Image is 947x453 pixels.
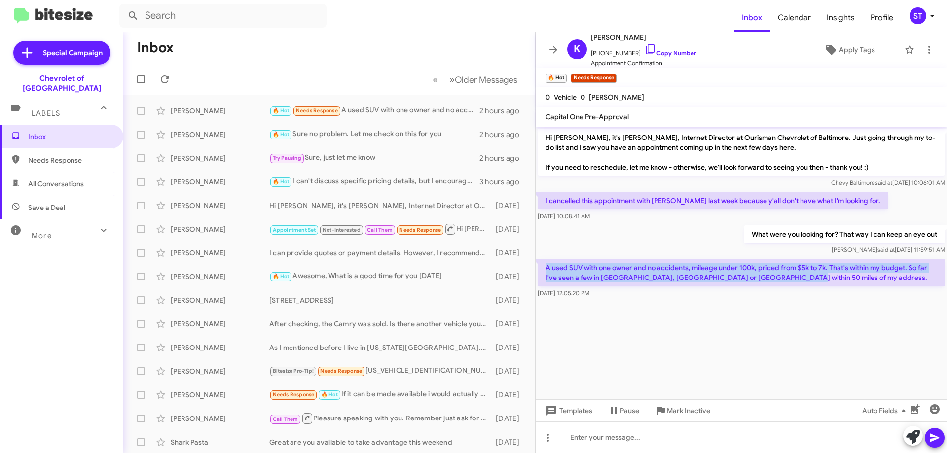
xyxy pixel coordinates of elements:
[832,246,945,253] span: [PERSON_NAME] [DATE] 11:59:51 AM
[171,153,269,163] div: [PERSON_NAME]
[171,319,269,329] div: [PERSON_NAME]
[546,74,567,83] small: 🔥 Hot
[32,109,60,118] span: Labels
[13,41,110,65] a: Special Campaign
[839,41,875,59] span: Apply Tags
[554,93,577,102] span: Vehicle
[171,414,269,423] div: [PERSON_NAME]
[28,179,84,189] span: All Conversations
[269,295,491,305] div: [STREET_ADDRESS]
[273,107,290,114] span: 🔥 Hot
[491,248,527,258] div: [DATE]
[491,319,527,329] div: [DATE]
[321,391,338,398] span: 🔥 Hot
[367,227,393,233] span: Call Them
[581,93,585,102] span: 0
[119,4,327,28] input: Search
[620,402,639,419] span: Pause
[269,223,491,235] div: Hi [PERSON_NAME], did you try calling me? Do you have any updates?
[863,3,901,32] a: Profile
[910,7,926,24] div: ST
[600,402,647,419] button: Pause
[269,389,491,400] div: If it can be made available i would actually prefer that
[831,179,945,186] span: Chevy Baltimore [DATE] 10:06:01 AM
[273,178,290,185] span: 🔥 Hot
[273,155,301,161] span: Try Pausing
[538,192,888,209] p: I cancelled this appointment with [PERSON_NAME] last week because y'all don't have what I'm looki...
[171,177,269,187] div: [PERSON_NAME]
[491,414,527,423] div: [DATE]
[546,93,550,102] span: 0
[171,390,269,400] div: [PERSON_NAME]
[273,368,314,374] span: Bitesize Pro-Tip!
[28,155,112,165] span: Needs Response
[591,58,696,68] span: Appointment Confirmation
[32,231,52,240] span: More
[269,271,491,282] div: Awesome, What is a good time for you [DATE]
[538,129,945,176] p: Hi [PERSON_NAME], it's [PERSON_NAME], Internet Director at Ourisman Chevrolet of Baltimore. Just ...
[171,106,269,116] div: [PERSON_NAME]
[323,227,361,233] span: Not-Interested
[269,365,491,377] div: [US_VEHICLE_IDENTIFICATION_NUMBER] is my current vehicle VIN, I owe $46,990. If you can cover tha...
[491,224,527,234] div: [DATE]
[536,402,600,419] button: Templates
[455,74,517,85] span: Older Messages
[320,368,362,374] span: Needs Response
[269,152,479,164] div: Sure, just let me know
[43,48,103,58] span: Special Campaign
[819,3,863,32] span: Insights
[273,273,290,279] span: 🔥 Hot
[479,153,527,163] div: 2 hours ago
[591,43,696,58] span: [PHONE_NUMBER]
[862,402,910,419] span: Auto Fields
[770,3,819,32] a: Calendar
[171,224,269,234] div: [PERSON_NAME]
[269,319,491,329] div: After checking, the Camry was sold. Is there another vehicle you would be interested in or would ...
[273,391,315,398] span: Needs Response
[171,272,269,281] div: [PERSON_NAME]
[479,130,527,139] div: 2 hours ago
[171,343,269,352] div: [PERSON_NAME]
[491,272,527,281] div: [DATE]
[491,366,527,376] div: [DATE]
[171,295,269,305] div: [PERSON_NAME]
[589,93,644,102] span: [PERSON_NAME]
[171,248,269,258] div: [PERSON_NAME]
[273,227,316,233] span: Appointment Set
[799,41,900,59] button: Apply Tags
[647,402,718,419] button: Mark Inactive
[273,131,290,138] span: 🔥 Hot
[538,289,589,297] span: [DATE] 12:05:20 PM
[269,201,491,210] div: Hi [PERSON_NAME], it's [PERSON_NAME], Internet Director at Ourisman Chevrolet of Baltimore. Just ...
[269,129,479,140] div: Sure no problem. Let me check on this for you
[28,203,65,212] span: Save a Deal
[645,49,696,57] a: Copy Number
[269,412,491,424] div: Pleasure speaking with you. Remember just ask for [PERSON_NAME] when you arrive.
[901,7,936,24] button: ST
[269,176,479,187] div: I can't discuss specific pricing details, but I encourage you to visit our dealership to explore ...
[171,437,269,447] div: Shark Pasta
[734,3,770,32] a: Inbox
[491,295,527,305] div: [DATE]
[269,437,491,447] div: Great are you available to take advantage this weekend
[538,259,945,286] p: A used SUV with one owner and no accidents, mileage under 100k, priced from $5k to 7k. That's wit...
[427,70,444,90] button: Previous
[546,112,629,121] span: Capital One Pre-Approval
[491,437,527,447] div: [DATE]
[591,32,696,43] span: [PERSON_NAME]
[449,73,455,86] span: »
[571,74,616,83] small: Needs Response
[28,132,112,141] span: Inbox
[491,201,527,210] div: [DATE]
[171,201,269,210] div: [PERSON_NAME]
[433,73,438,86] span: «
[538,212,590,220] span: [DATE] 10:08:41 AM
[491,343,527,352] div: [DATE]
[479,106,527,116] div: 2 hours ago
[479,177,527,187] div: 3 hours ago
[854,402,917,419] button: Auto Fields
[269,248,491,258] div: I can provide quotes or payment details. However, I recommend visiting the dealership to discuss ...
